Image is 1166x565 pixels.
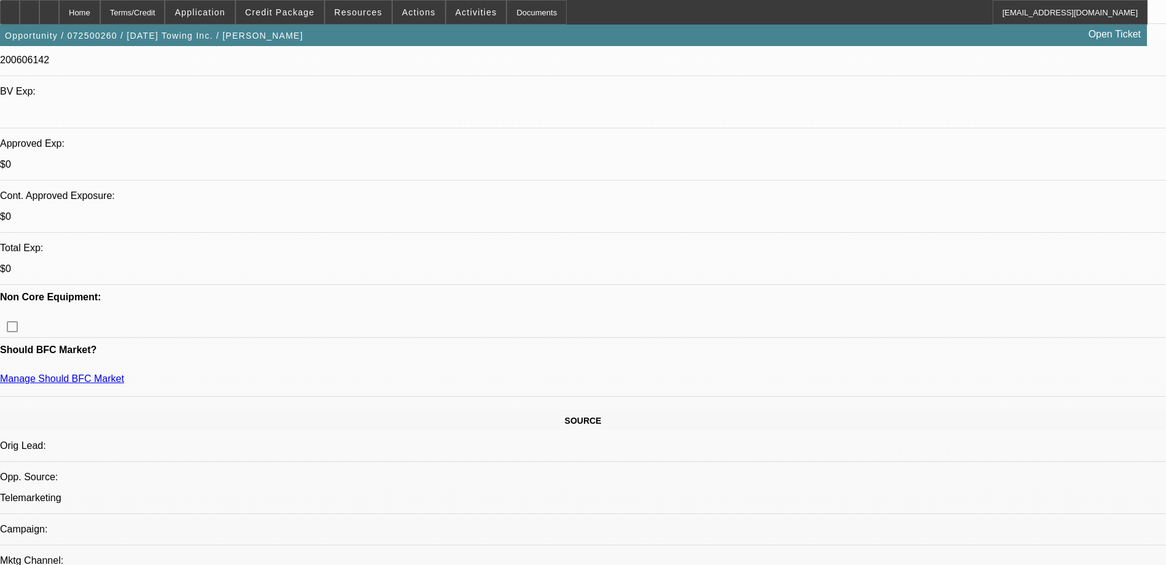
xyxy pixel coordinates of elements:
span: Credit Package [245,7,315,17]
span: Application [175,7,225,17]
span: SOURCE [565,416,602,426]
button: Application [165,1,234,24]
button: Credit Package [236,1,324,24]
span: Resources [334,7,382,17]
span: Actions [402,7,436,17]
button: Activities [446,1,506,24]
a: Open Ticket [1084,24,1146,45]
button: Actions [393,1,445,24]
button: Resources [325,1,392,24]
span: Activities [455,7,497,17]
span: Opportunity / 072500260 / [DATE] Towing Inc. / [PERSON_NAME] [5,31,303,41]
